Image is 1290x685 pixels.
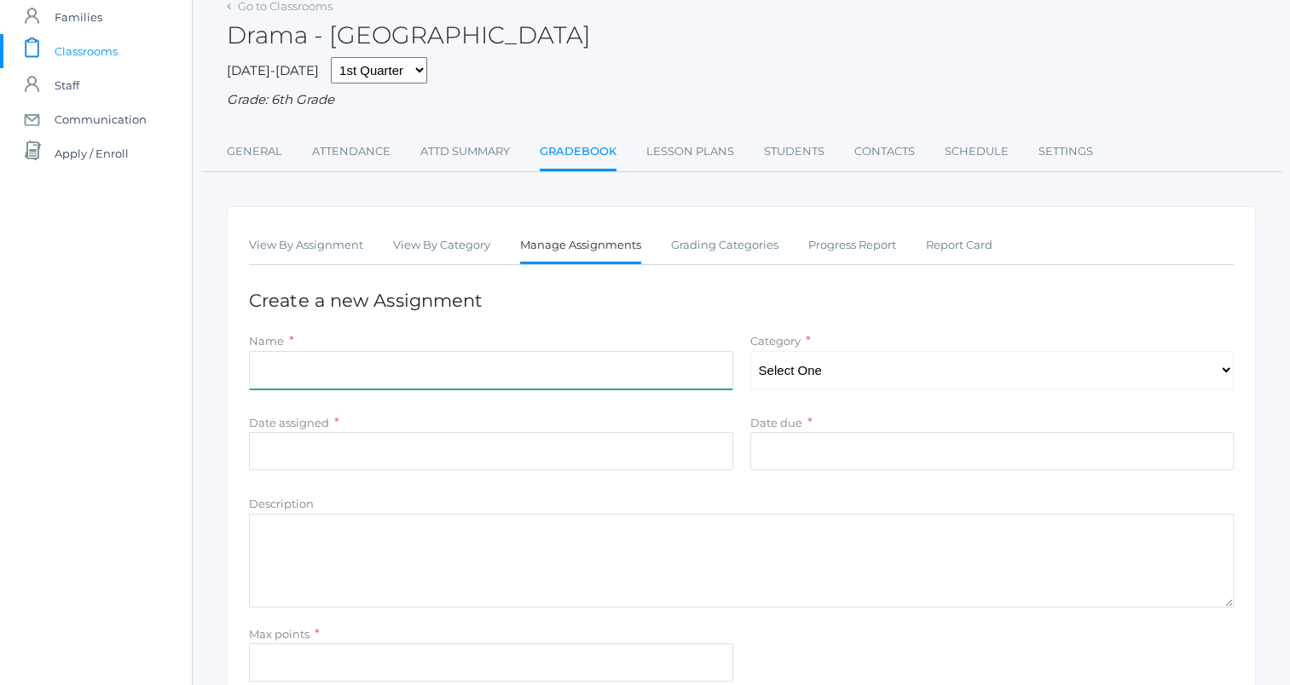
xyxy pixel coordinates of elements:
[671,228,778,262] a: Grading Categories
[854,135,915,169] a: Contacts
[55,68,79,102] span: Staff
[249,416,329,429] label: Date assigned
[55,136,129,170] span: Apply / Enroll
[249,334,284,348] label: Name
[227,135,282,169] a: General
[764,135,824,169] a: Students
[646,135,734,169] a: Lesson Plans
[520,228,641,265] a: Manage Assignments
[249,228,363,262] a: View By Assignment
[420,135,510,169] a: Attd Summary
[1038,135,1093,169] a: Settings
[750,334,801,348] label: Category
[55,34,118,68] span: Classrooms
[312,135,390,169] a: Attendance
[227,90,1256,110] div: Grade: 6th Grade
[926,228,992,262] a: Report Card
[393,228,490,262] a: View By Category
[249,291,1234,310] h1: Create a new Assignment
[540,135,616,171] a: Gradebook
[55,102,147,136] span: Communication
[249,627,309,641] label: Max points
[227,22,591,49] h2: Drama - [GEOGRAPHIC_DATA]
[945,135,1009,169] a: Schedule
[750,416,802,429] label: Date due
[808,228,896,262] a: Progress Report
[227,62,319,78] span: [DATE]-[DATE]
[249,497,314,510] label: Description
